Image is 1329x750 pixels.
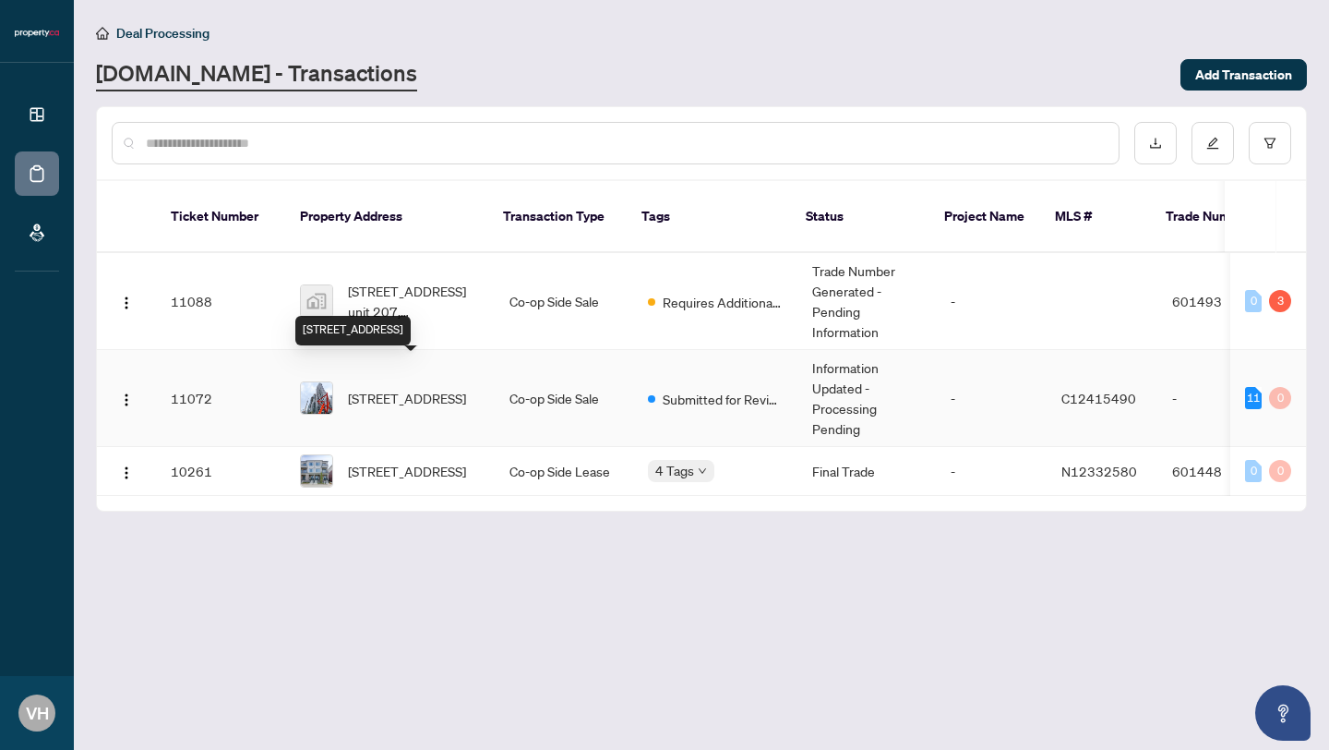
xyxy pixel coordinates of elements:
td: 11088 [156,253,285,350]
td: Final Trade [797,447,936,496]
div: [STREET_ADDRESS] [295,316,411,345]
div: 11 [1245,387,1262,409]
span: [STREET_ADDRESS] [348,461,466,481]
th: Project Name [929,181,1040,253]
span: filter [1263,137,1276,150]
button: filter [1249,122,1291,164]
button: Open asap [1255,685,1311,741]
img: thumbnail-img [301,382,332,414]
img: Logo [119,393,134,407]
span: C12415490 [1061,390,1136,406]
span: [STREET_ADDRESS] [348,388,466,408]
span: [STREET_ADDRESS] unit 207, [GEOGRAPHIC_DATA], [GEOGRAPHIC_DATA], [GEOGRAPHIC_DATA] [348,281,480,321]
th: MLS # [1040,181,1151,253]
button: Logo [112,456,141,486]
button: Add Transaction [1180,59,1307,91]
img: Logo [119,466,134,480]
span: home [96,27,109,40]
img: Logo [119,296,134,310]
span: Deal Processing [116,25,210,42]
button: Logo [112,286,141,316]
span: edit [1206,137,1219,150]
div: 0 [1245,460,1262,482]
td: Co-op Side Sale [495,350,633,447]
div: 0 [1245,290,1262,312]
button: edit [1191,122,1234,164]
td: 601448 [1157,447,1287,496]
td: - [936,253,1047,350]
td: 11072 [156,350,285,447]
th: Property Address [285,181,488,253]
button: download [1134,122,1177,164]
div: 0 [1269,387,1291,409]
td: Co-op Side Sale [495,253,633,350]
td: 601493 [1157,253,1287,350]
span: VH [26,700,49,726]
th: Transaction Type [488,181,627,253]
td: - [936,350,1047,447]
img: thumbnail-img [301,455,332,487]
span: Submitted for Review [663,389,783,409]
div: 0 [1269,460,1291,482]
td: Co-op Side Lease [495,447,633,496]
span: 4 Tags [655,460,694,481]
th: Tags [627,181,791,253]
th: Status [791,181,929,253]
td: Trade Number Generated - Pending Information [797,253,936,350]
img: thumbnail-img [301,285,332,317]
span: N12332580 [1061,463,1137,479]
div: 3 [1269,290,1291,312]
span: download [1149,137,1162,150]
th: Ticket Number [156,181,285,253]
td: - [936,447,1047,496]
td: 10261 [156,447,285,496]
a: [DOMAIN_NAME] - Transactions [96,58,417,91]
button: Logo [112,383,141,413]
td: Information Updated - Processing Pending [797,350,936,447]
span: down [698,466,707,476]
td: - [1157,350,1287,447]
th: Trade Number [1151,181,1280,253]
span: Requires Additional Docs [663,292,783,312]
img: logo [15,28,59,39]
span: Add Transaction [1195,60,1292,90]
